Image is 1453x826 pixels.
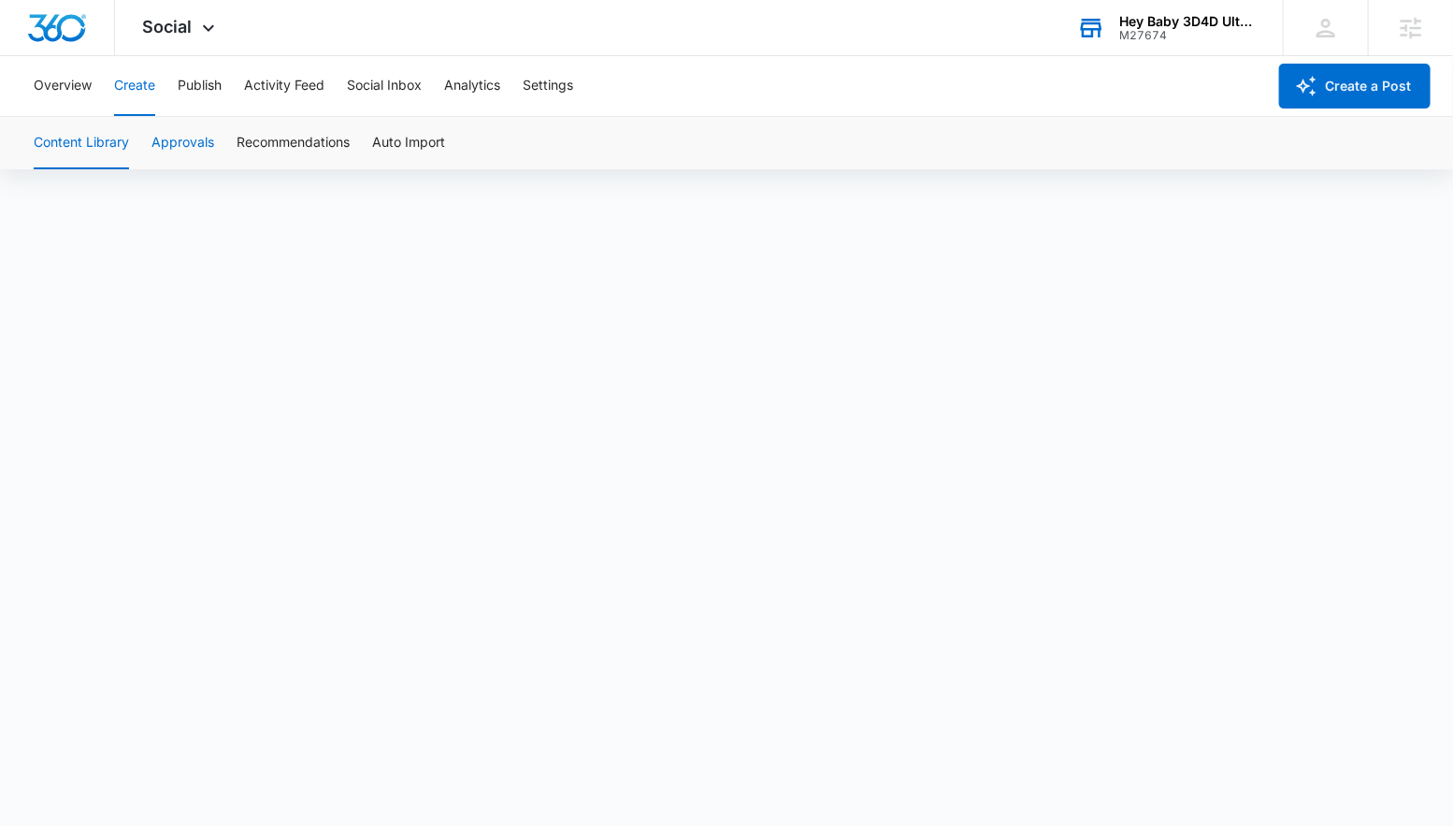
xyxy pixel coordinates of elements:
div: account name [1119,14,1256,29]
button: Auto Import [372,117,445,169]
button: Overview [34,56,92,116]
button: Publish [178,56,222,116]
button: Analytics [444,56,500,116]
span: Social [143,17,193,36]
div: account id [1119,29,1256,42]
button: Social Inbox [347,56,422,116]
button: Create [114,56,155,116]
button: Create a Post [1279,64,1431,109]
button: Settings [523,56,573,116]
button: Content Library [34,117,129,169]
button: Approvals [151,117,214,169]
button: Recommendations [237,117,350,169]
button: Activity Feed [244,56,324,116]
